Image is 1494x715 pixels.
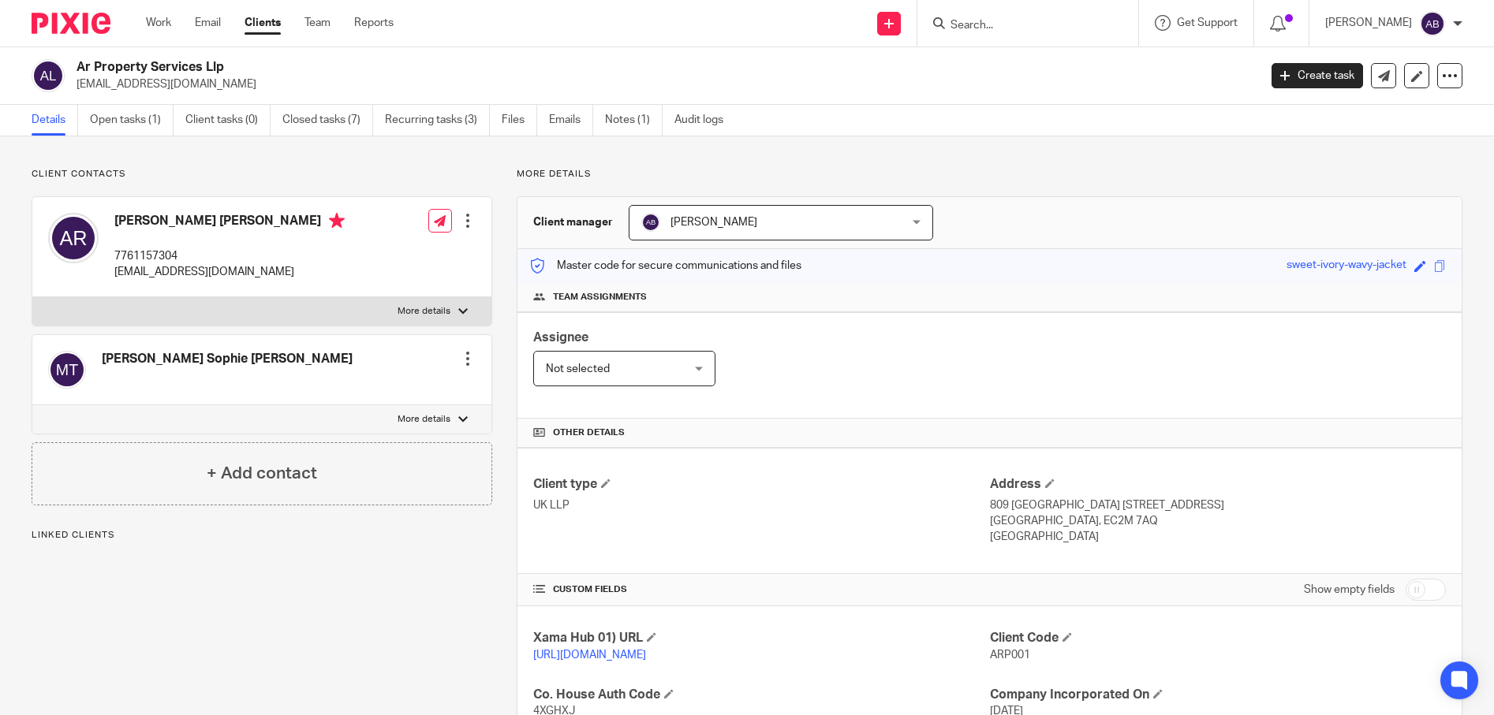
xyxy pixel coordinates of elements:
a: Team [304,15,331,31]
p: More details [398,305,450,318]
h2: Ar Property Services Llp [77,59,1014,76]
p: [PERSON_NAME] [1325,15,1412,31]
h4: CUSTOM FIELDS [533,583,989,596]
span: ARP001 [990,650,1030,661]
h4: [PERSON_NAME] Sophie [PERSON_NAME] [102,351,353,367]
h4: Client type [533,476,989,493]
img: svg%3E [641,213,660,232]
label: Show empty fields [1304,582,1395,598]
h4: Xama Hub 01) URL [533,630,989,646]
h4: Client Code [990,630,1446,646]
a: Details [32,105,78,136]
span: Other details [553,426,625,439]
p: More details [517,168,1462,181]
h4: + Add contact [207,461,317,486]
p: 809 [GEOGRAPHIC_DATA] [STREET_ADDRESS] [990,497,1446,513]
a: Client tasks (0) [185,105,271,136]
a: Open tasks (1) [90,105,174,136]
input: Search [949,19,1091,33]
p: UK LLP [533,497,989,513]
a: Notes (1) [605,105,663,136]
span: Not selected [546,363,610,374]
a: Email [195,15,221,31]
a: Files [502,105,537,136]
div: sweet-ivory-wavy-jacket [1287,257,1406,275]
span: Team assignments [553,291,647,304]
a: Audit logs [674,105,735,136]
a: [URL][DOMAIN_NAME] [533,650,646,661]
p: More details [398,413,450,426]
p: [GEOGRAPHIC_DATA], EC2M 7AQ [990,513,1446,529]
p: [EMAIL_ADDRESS][DOMAIN_NAME] [114,264,345,280]
img: svg%3E [32,59,65,92]
a: Emails [549,105,593,136]
h4: [PERSON_NAME] [PERSON_NAME] [114,213,345,233]
p: [EMAIL_ADDRESS][DOMAIN_NAME] [77,76,1248,92]
p: 7761157304 [114,248,345,264]
img: svg%3E [48,213,99,263]
a: Create task [1272,63,1363,88]
span: Assignee [533,331,588,344]
span: Get Support [1177,17,1238,28]
a: Closed tasks (7) [282,105,373,136]
p: Client contacts [32,168,492,181]
p: Linked clients [32,529,492,542]
a: Clients [245,15,281,31]
h4: Company Incorporated On [990,687,1446,703]
h3: Client manager [533,214,613,230]
span: [PERSON_NAME] [670,217,757,228]
a: Recurring tasks (3) [385,105,490,136]
img: Pixie [32,13,110,34]
img: svg%3E [1420,11,1445,36]
a: Work [146,15,171,31]
p: [GEOGRAPHIC_DATA] [990,529,1446,545]
p: Master code for secure communications and files [529,258,801,274]
i: Primary [329,213,345,229]
a: Reports [354,15,394,31]
img: svg%3E [48,351,86,389]
h4: Co. House Auth Code [533,687,989,703]
h4: Address [990,476,1446,493]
